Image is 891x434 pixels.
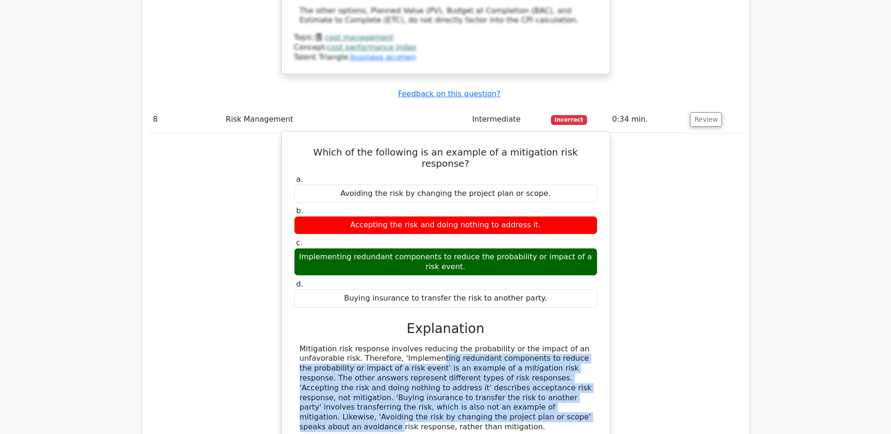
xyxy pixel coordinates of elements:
a: cost management [325,33,393,42]
div: Implementing redundant components to reduce the probability or impact of a risk event. [294,248,597,276]
div: Buying insurance to transfer the risk to another party. [294,289,597,308]
div: Topic: [294,33,597,43]
span: Incorrect [551,115,587,124]
a: cost performance index [327,43,417,52]
div: Accepting the risk and doing nothing to address it. [294,216,597,234]
h5: Which of the following is an example of a mitigation risk response? [293,147,598,169]
a: Feedback on this question? [398,89,500,98]
td: 0:34 min. [608,106,686,133]
div: Talent Triangle: [294,33,597,62]
button: Review [690,112,722,127]
td: Intermediate [468,106,547,133]
a: business acumen [350,53,416,62]
div: Avoiding the risk by changing the project plan or scope. [294,185,597,203]
div: Mitigation risk response involves reducing the probability or the impact of an unfavorable risk. ... [300,344,592,432]
div: Concept: [294,43,597,53]
h3: Explanation [300,321,592,337]
span: a. [296,175,303,184]
span: d. [296,279,303,288]
td: Risk Management [222,106,469,133]
td: 8 [149,106,222,133]
span: c. [296,238,303,247]
span: b. [296,206,303,215]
